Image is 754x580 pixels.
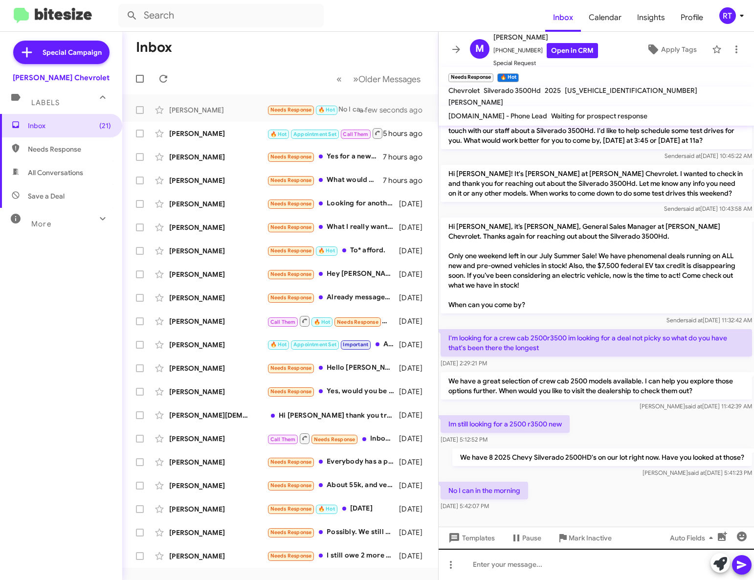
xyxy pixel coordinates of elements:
button: Templates [439,529,503,547]
span: Templates [446,529,495,547]
p: Hi [PERSON_NAME], it’s [PERSON_NAME], General Sales Manager at [PERSON_NAME] Chevrolet. Thanks ag... [441,218,752,313]
span: Needs Response [270,482,312,489]
span: Silverado 3500Hd [484,86,541,95]
span: [DATE] 2:29:21 PM [441,359,487,367]
span: Needs Response [270,459,312,465]
div: Hello [PERSON_NAME], good possibility that I would sell it. [267,362,399,374]
span: Waiting for prospect response [551,112,647,120]
span: Needs Response [270,529,312,535]
div: [PERSON_NAME] [169,528,267,537]
span: [PERSON_NAME] [DATE] 5:41:23 PM [643,469,752,476]
span: Needs Response [270,553,312,559]
span: Calendar [581,3,629,32]
span: [PHONE_NUMBER] [493,43,598,58]
span: Pause [522,529,541,547]
span: Needs Response [270,294,312,301]
span: [PERSON_NAME] [448,98,503,107]
div: 5 hours ago [383,129,430,138]
div: Inbound Call [267,315,399,327]
div: About 55k, and very good, a few scratches on the outside, inside is excellent [267,480,399,491]
span: Needs Response [270,365,312,371]
nav: Page navigation example [331,69,426,89]
a: Open in CRM [547,43,598,58]
span: [PERSON_NAME] [DATE] 11:42:39 AM [640,402,752,410]
div: [PERSON_NAME] [169,269,267,279]
span: Needs Response [270,224,312,230]
span: [US_VEHICLE_IDENTIFICATION_NUMBER] [565,86,697,95]
p: We have 8 2025 Chevy Silverado 2500HD's on our lot right now. Have you looked at those? [452,448,752,466]
button: Auto Fields [662,529,725,547]
div: [PERSON_NAME] [169,293,267,303]
span: Save a Deal [28,191,65,201]
div: Already messaged it would be too much [267,292,399,303]
span: 🔥 Hot [270,341,287,348]
div: [PERSON_NAME] [169,434,267,444]
span: Needs Response [270,506,312,512]
span: said at [683,205,700,212]
span: Needs Response [314,436,355,443]
p: No I can in the morning [441,482,528,499]
span: [DATE] 5:42:07 PM [441,502,489,510]
p: Hi [PERSON_NAME]! It's [PERSON_NAME] at [PERSON_NAME] Chevrolet. I wanted to check in and thank y... [441,165,752,202]
span: said at [688,469,705,476]
div: a few seconds ago [372,105,430,115]
div: [PERSON_NAME] [169,481,267,491]
div: [PERSON_NAME] [169,246,267,256]
div: [DATE] [399,551,430,561]
div: [DATE] [399,410,430,420]
div: Inbound Call [267,127,383,139]
div: [PERSON_NAME] [169,340,267,350]
div: All of the above, that was exactly what I'm looking for. I want a black or dark color LT V6 AWD b... [267,339,399,350]
span: Apply Tags [661,41,697,58]
div: [PERSON_NAME] [169,176,267,185]
span: [PERSON_NAME] [493,31,598,43]
span: Needs Response [270,201,312,207]
div: [PERSON_NAME] [169,152,267,162]
button: Mark Inactive [549,529,620,547]
div: Hi [PERSON_NAME] thank you truly for the text Do you have car available? I m interested in the Ch... [267,410,399,420]
span: Call Them [270,319,296,325]
span: Needs Response [270,247,312,254]
div: [PERSON_NAME] [169,316,267,326]
div: [DATE] [399,340,430,350]
div: [DATE] [399,316,430,326]
a: Insights [629,3,673,32]
h1: Inbox [136,40,172,55]
div: What would you give me? [267,175,383,186]
div: [DATE] [399,363,430,373]
span: Needs Response [270,154,312,160]
span: Needs Response [270,388,312,395]
span: Sender [DATE] 11:32:42 AM [666,316,752,324]
div: To* afford. [267,245,399,256]
span: Special Campaign [43,47,102,57]
span: Special Request [493,58,598,68]
div: Yes for a new lease and same monthly payment [267,151,383,162]
div: [DATE] [267,503,399,514]
div: What I really want I can't afford unless a miracle deal happens 😂😂. Maybe I'll go traverse again ... [267,222,399,233]
div: Hey [PERSON_NAME], I did but it was told it sold....I walked the pre owned lot [DATE] and didn't ... [267,268,399,280]
span: Needs Response [270,177,312,183]
div: 7 hours ago [383,152,430,162]
span: All Conversations [28,168,83,178]
div: [PERSON_NAME] [169,199,267,209]
div: I still owe 2 more years on my car,so I doubt I would be of any help. [267,550,399,561]
span: Appointment Set [293,131,336,137]
span: Inbox [28,121,111,131]
div: 7 hours ago [383,176,430,185]
p: Im still looking for a 2500 r3500 new [441,415,570,433]
button: RT [711,7,743,24]
span: » [353,73,358,85]
span: Needs Response [270,107,312,113]
div: [PERSON_NAME] [169,551,267,561]
span: Inbox [545,3,581,32]
p: Hi [PERSON_NAME] it's [PERSON_NAME] at [PERSON_NAME] Chevrolet. I saw you've been in touch with o... [441,112,752,149]
span: (21) [99,121,111,131]
span: 🔥 Hot [318,506,335,512]
span: Appointment Set [293,341,336,348]
div: [PERSON_NAME] [169,387,267,397]
div: [DATE] [399,293,430,303]
span: [DATE] 5:12:52 PM [441,436,488,443]
p: I'm looking for a crew cab 2500r3500 im looking for a deal not picky so what do you have that's b... [441,329,752,357]
span: Needs Response [337,319,378,325]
